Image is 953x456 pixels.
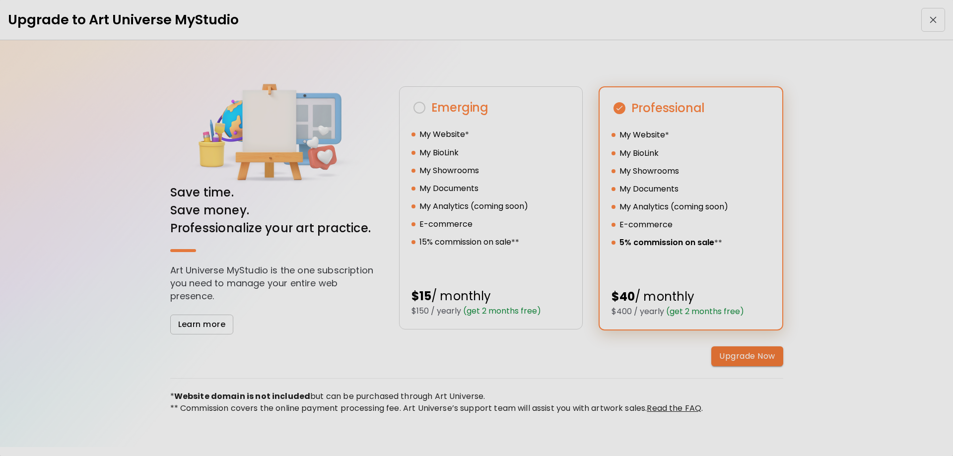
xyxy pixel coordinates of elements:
h4: / monthly [612,288,770,306]
h5: $400 / yearly [612,306,770,318]
p: * but can be purchased through Art Universe. [170,391,783,402]
span: Upgrade Now [719,351,775,361]
img: closeIcon [930,16,937,23]
h5: My Documents [619,183,679,195]
span: Read the FAQ [647,402,701,414]
h5: My Website [419,129,465,140]
p: Save time. Save money. Professionalize your art practice. [170,184,371,237]
p: Art Universe MyStudio is the one subscription you need to manage your entire web presence. [170,264,383,303]
h5: My Analytics (coming soon) [619,201,728,213]
h3: Upgrade to Art Universe MyStudio [8,10,239,30]
h2: Professional [612,99,770,117]
strong: $15 [411,288,432,304]
span: Learn more [178,319,226,329]
h5: $150 / yearly [411,305,570,317]
h5: 15% commission on sale [419,236,511,248]
h4: / monthly [411,287,570,305]
h5: My BioLink [619,147,659,159]
span: (get 2 months free) [664,306,744,317]
button: Upgrade Now [711,346,783,366]
h5: 5% commission on sale [619,237,714,249]
button: Learn more [170,315,234,334]
button: closeIcon [921,8,945,32]
img: check [612,100,627,116]
h2: Emerging [411,99,570,117]
img: check [411,100,427,116]
h5: E-commerce [419,218,473,230]
h5: My Documents [419,183,478,195]
h5: My Website [619,129,665,141]
p: ** Commission covers the online payment processing fee. Art Universe’s support team will assist y... [170,402,783,414]
img: art [191,82,362,184]
h5: E-commerce [619,219,673,231]
span: (get 2 months free) [461,305,541,317]
h5: My Analytics (coming soon) [419,200,528,212]
strong: Website domain is not included [174,391,311,402]
h5: My BioLink [419,147,459,159]
h5: My Showrooms [419,165,479,177]
strong: $40 [612,288,635,305]
h5: My Showrooms [619,165,679,177]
